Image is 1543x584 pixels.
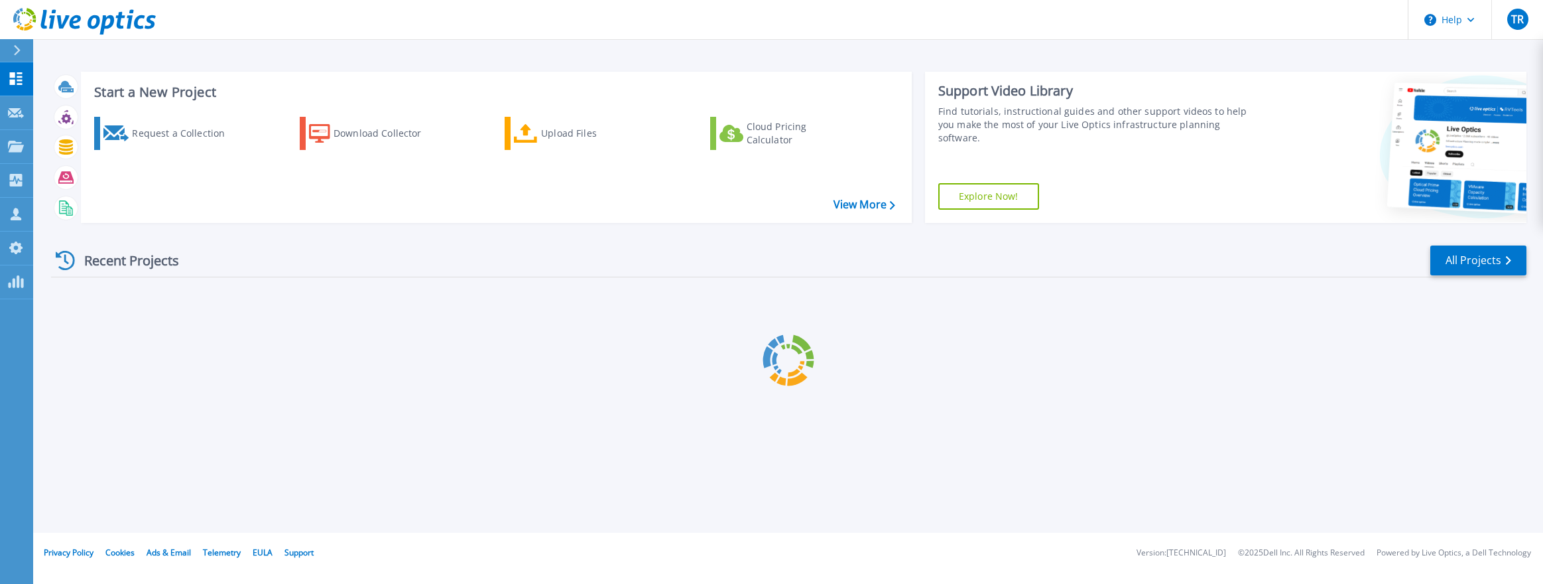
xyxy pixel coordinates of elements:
a: Upload Files [505,117,652,150]
div: Upload Files [541,120,647,147]
div: Download Collector [334,120,440,147]
h3: Start a New Project [94,85,895,100]
a: EULA [253,547,273,558]
a: Ads & Email [147,547,191,558]
a: Privacy Policy [44,547,93,558]
a: Telemetry [203,547,241,558]
a: Cloud Pricing Calculator [710,117,858,150]
li: © 2025 Dell Inc. All Rights Reserved [1238,549,1365,557]
span: TR [1511,14,1524,25]
a: Download Collector [300,117,448,150]
div: Support Video Library [938,82,1248,100]
div: Cloud Pricing Calculator [747,120,853,147]
li: Version: [TECHNICAL_ID] [1137,549,1226,557]
div: Find tutorials, instructional guides and other support videos to help you make the most of your L... [938,105,1248,145]
div: Request a Collection [132,120,238,147]
a: Explore Now! [938,183,1039,210]
a: All Projects [1430,246,1526,275]
li: Powered by Live Optics, a Dell Technology [1377,549,1531,557]
a: Support [284,547,314,558]
a: Request a Collection [94,117,242,150]
a: View More [833,198,895,211]
a: Cookies [105,547,135,558]
div: Recent Projects [51,244,197,277]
